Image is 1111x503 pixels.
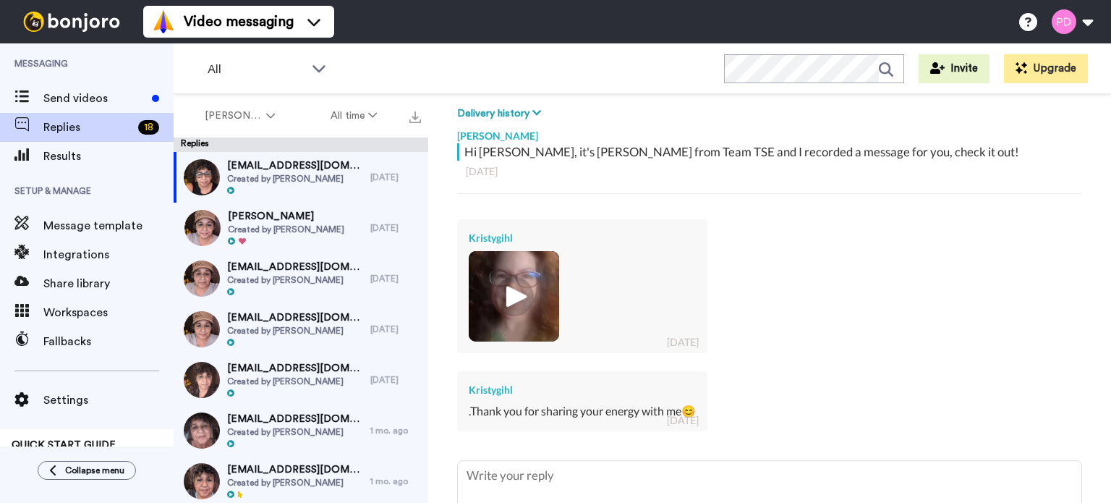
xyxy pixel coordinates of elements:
[43,217,174,234] span: Message template
[227,310,363,325] span: [EMAIL_ADDRESS][DOMAIN_NAME]
[184,159,220,195] img: b11b5afa-baa0-432f-bcf6-b829e1f90ab4-thumb.jpg
[469,231,696,245] div: Kristygihl
[17,12,126,32] img: bj-logo-header-white.svg
[667,335,699,350] div: [DATE]
[138,120,159,135] div: 18
[228,209,344,224] span: [PERSON_NAME]
[184,362,220,398] img: 6cafcf02-b60a-4505-a94a-ba3d3d93d020-thumb.jpg
[370,374,421,386] div: [DATE]
[43,333,174,350] span: Fallbacks
[174,253,428,304] a: [EMAIL_ADDRESS][DOMAIN_NAME]Created by [PERSON_NAME][DATE]
[43,275,174,292] span: Share library
[469,403,696,420] div: .Thank you for sharing your energy with me😊
[184,413,220,449] img: d4695acf-e5bb-40f6-a370-2a144e15ae2c-thumb.jpg
[457,122,1082,143] div: [PERSON_NAME]
[370,425,421,436] div: 1 mo. ago
[370,324,421,335] div: [DATE]
[43,119,132,136] span: Replies
[174,405,428,456] a: [EMAIL_ADDRESS][DOMAIN_NAME]Created by [PERSON_NAME]1 mo. ago
[43,392,174,409] span: Settings
[227,260,363,274] span: [EMAIL_ADDRESS][DOMAIN_NAME]
[370,475,421,487] div: 1 mo. ago
[464,143,1078,161] div: Hi [PERSON_NAME], it's [PERSON_NAME] from Team TSE and I recorded a message for you, check it out!
[227,173,363,185] span: Created by [PERSON_NAME]
[152,10,175,33] img: vm-color.svg
[370,273,421,284] div: [DATE]
[457,106,545,122] button: Delivery history
[227,462,363,477] span: [EMAIL_ADDRESS][DOMAIN_NAME]
[227,158,363,173] span: [EMAIL_ADDRESS][DOMAIN_NAME]
[176,103,303,129] button: [PERSON_NAME]
[227,361,363,376] span: [EMAIL_ADDRESS][DOMAIN_NAME]
[43,90,146,107] span: Send videos
[43,246,174,263] span: Integrations
[494,276,534,316] img: ic_play_thick.png
[174,304,428,355] a: [EMAIL_ADDRESS][DOMAIN_NAME]Created by [PERSON_NAME][DATE]
[370,172,421,183] div: [DATE]
[227,477,363,489] span: Created by [PERSON_NAME]
[227,426,363,438] span: Created by [PERSON_NAME]
[184,463,220,499] img: e0bf3a6b-fa9e-4119-9d90-30f32df7c5fb-thumb.jpg
[38,461,136,480] button: Collapse menu
[184,12,294,32] span: Video messaging
[466,164,1073,179] div: [DATE]
[919,54,989,83] button: Invite
[370,222,421,234] div: [DATE]
[303,103,406,129] button: All time
[228,224,344,235] span: Created by [PERSON_NAME]
[227,274,363,286] span: Created by [PERSON_NAME]
[174,152,428,203] a: [EMAIL_ADDRESS][DOMAIN_NAME]Created by [PERSON_NAME][DATE]
[405,105,425,127] button: Export all results that match these filters now.
[208,61,305,78] span: All
[184,311,220,347] img: 0528fc39-b6ee-410c-aa91-56ca3860ba89-thumb.jpg
[12,440,116,450] span: QUICK START GUIDE
[227,325,363,337] span: Created by [PERSON_NAME]
[174,203,428,253] a: [PERSON_NAME]Created by [PERSON_NAME][DATE]
[43,148,174,165] span: Results
[1004,54,1088,83] button: Upgrade
[65,465,124,476] span: Collapse menu
[469,383,696,397] div: Kristygihl
[43,304,174,321] span: Workspaces
[469,251,559,342] img: ae05b857-c78f-4673-9bd8-51f781d7933c-thumb.jpg
[205,109,263,123] span: [PERSON_NAME]
[174,355,428,405] a: [EMAIL_ADDRESS][DOMAIN_NAME]Created by [PERSON_NAME][DATE]
[184,261,220,297] img: 81a420bc-d8fd-4190-af60-9608e615af58-thumb.jpg
[184,210,221,246] img: ef936154-c16c-4a6a-bac4-b581b83d3d5e-thumb.jpg
[227,376,363,387] span: Created by [PERSON_NAME]
[667,413,699,428] div: [DATE]
[227,412,363,426] span: [EMAIL_ADDRESS][DOMAIN_NAME]
[174,138,428,152] div: Replies
[409,111,421,123] img: export.svg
